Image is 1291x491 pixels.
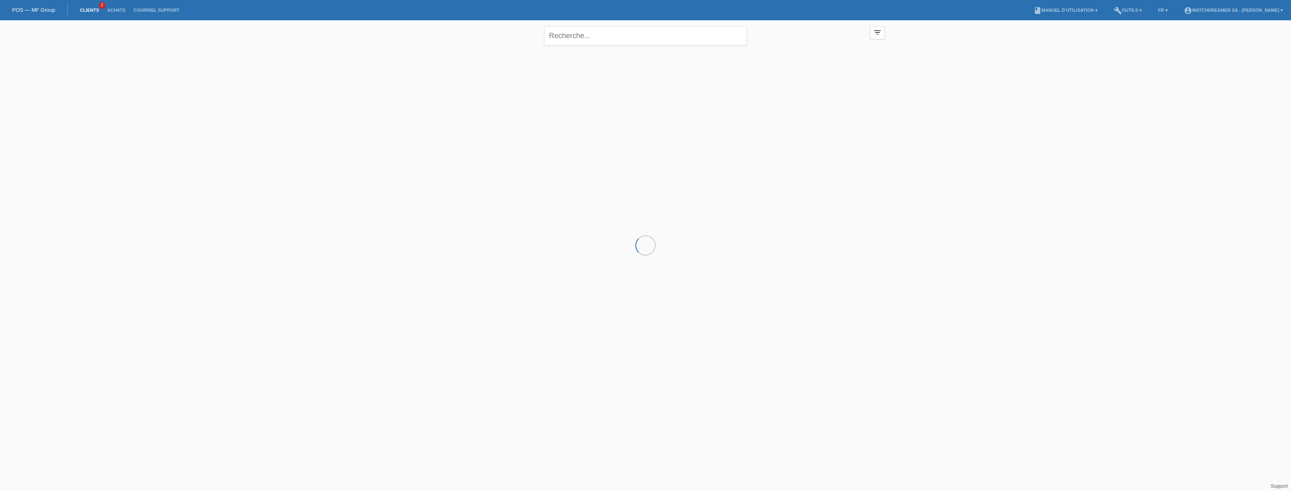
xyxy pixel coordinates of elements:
a: Courriel Support [129,8,183,13]
a: Clients [76,8,103,13]
a: Support [1271,483,1288,489]
i: book [1034,6,1042,15]
i: filter_list [873,28,882,37]
a: bookManuel d’utilisation ▾ [1029,8,1102,13]
i: build [1114,6,1122,15]
a: POS — MF Group [12,7,55,13]
a: account_circleWatchdreamer SA - [PERSON_NAME] ▾ [1180,8,1287,13]
a: FR ▾ [1154,8,1172,13]
a: buildOutils ▾ [1110,8,1146,13]
i: account_circle [1184,6,1192,15]
a: Achats [103,8,129,13]
input: Recherche... [544,26,747,45]
span: 2 [99,2,105,9]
